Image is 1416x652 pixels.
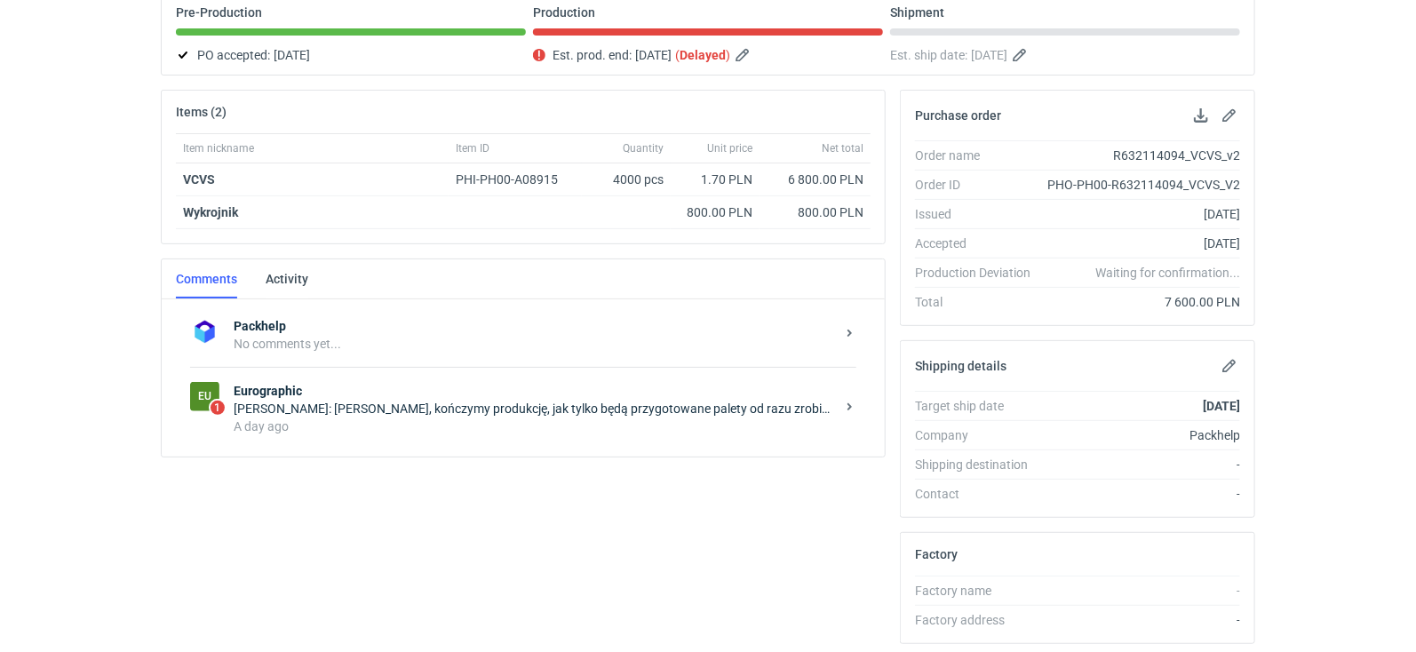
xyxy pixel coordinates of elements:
em: ) [726,48,730,62]
div: PHI-PH00-A08915 [456,171,575,188]
a: Activity [266,259,308,298]
div: 6 800.00 PLN [767,171,863,188]
div: No comments yet... [234,335,835,353]
span: Quantity [623,141,664,155]
img: Packhelp [190,317,219,346]
h2: Items (2) [176,105,227,119]
div: PHO-PH00-R632114094_VCVS_V2 [1045,176,1240,194]
h2: Purchase order [915,108,1001,123]
div: 4000 pcs [582,163,671,196]
div: A day ago [234,417,835,435]
div: Eurographic [190,382,219,411]
div: [PERSON_NAME]: [PERSON_NAME], kończymy produkcję, jak tylko będą przygotowane palety od razu zrob... [234,400,835,417]
div: - [1045,611,1240,629]
em: Waiting for confirmation... [1095,264,1240,282]
p: Pre-Production [176,5,262,20]
div: Accepted [915,235,1045,252]
button: Download PO [1190,105,1212,126]
div: [DATE] [1045,205,1240,223]
strong: Eurographic [234,382,835,400]
div: [DATE] [1045,235,1240,252]
div: Factory address [915,611,1045,629]
div: Est. ship date: [890,44,1240,66]
div: - [1045,456,1240,473]
div: Order name [915,147,1045,164]
a: Comments [176,259,237,298]
div: R632114094_VCVS_v2 [1045,147,1240,164]
em: ( [675,48,680,62]
span: Item ID [456,141,489,155]
div: 7 600.00 PLN [1045,293,1240,311]
button: Edit estimated shipping date [1011,44,1032,66]
h2: Shipping details [915,359,1006,373]
button: Edit estimated production end date [734,44,755,66]
p: Shipment [890,5,944,20]
span: Net total [822,141,863,155]
div: Company [915,426,1045,444]
span: Item nickname [183,141,254,155]
div: Packhelp [1045,426,1240,444]
div: 800.00 PLN [767,203,863,221]
div: Contact [915,485,1045,503]
strong: [DATE] [1203,399,1240,413]
figcaption: Eu [190,382,219,411]
div: Issued [915,205,1045,223]
strong: Packhelp [234,317,835,335]
div: - [1045,485,1240,503]
div: Est. prod. end: [533,44,883,66]
button: Edit shipping details [1219,355,1240,377]
span: [DATE] [635,44,672,66]
div: 1.70 PLN [678,171,752,188]
h2: Factory [915,547,958,561]
div: PO accepted: [176,44,526,66]
div: Production Deviation [915,264,1045,282]
a: VCVS [183,172,215,187]
strong: Wykrojnik [183,205,238,219]
div: 800.00 PLN [678,203,752,221]
p: Production [533,5,595,20]
div: - [1045,582,1240,600]
div: Total [915,293,1045,311]
strong: Delayed [680,48,726,62]
span: [DATE] [274,44,310,66]
span: 1 [211,401,225,415]
span: [DATE] [971,44,1007,66]
div: Factory name [915,582,1045,600]
button: Edit purchase order [1219,105,1240,126]
div: Order ID [915,176,1045,194]
span: Unit price [707,141,752,155]
div: Shipping destination [915,456,1045,473]
div: Target ship date [915,397,1045,415]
